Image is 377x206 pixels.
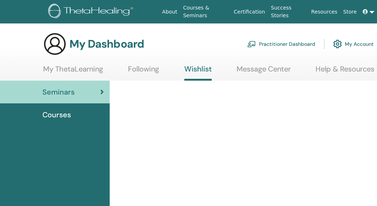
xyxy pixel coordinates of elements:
img: cog.svg [333,38,342,50]
a: My Account [333,36,374,52]
a: Wishlist [184,65,212,81]
a: Resources [308,5,340,19]
a: Success Stories [268,1,308,22]
a: Following [128,65,159,79]
h3: My Dashboard [69,37,144,51]
a: My ThetaLearning [43,65,103,79]
span: Seminars [42,87,75,98]
a: Message Center [237,65,291,79]
a: About [159,5,180,19]
img: generic-user-icon.jpg [43,32,67,56]
a: Practitioner Dashboard [247,36,315,52]
img: chalkboard-teacher.svg [247,41,256,47]
span: Courses [42,109,71,120]
a: Help & Resources [316,65,374,79]
img: logo.png [48,4,136,20]
a: Courses & Seminars [180,1,231,22]
a: Certification [231,5,268,19]
a: Store [340,5,360,19]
